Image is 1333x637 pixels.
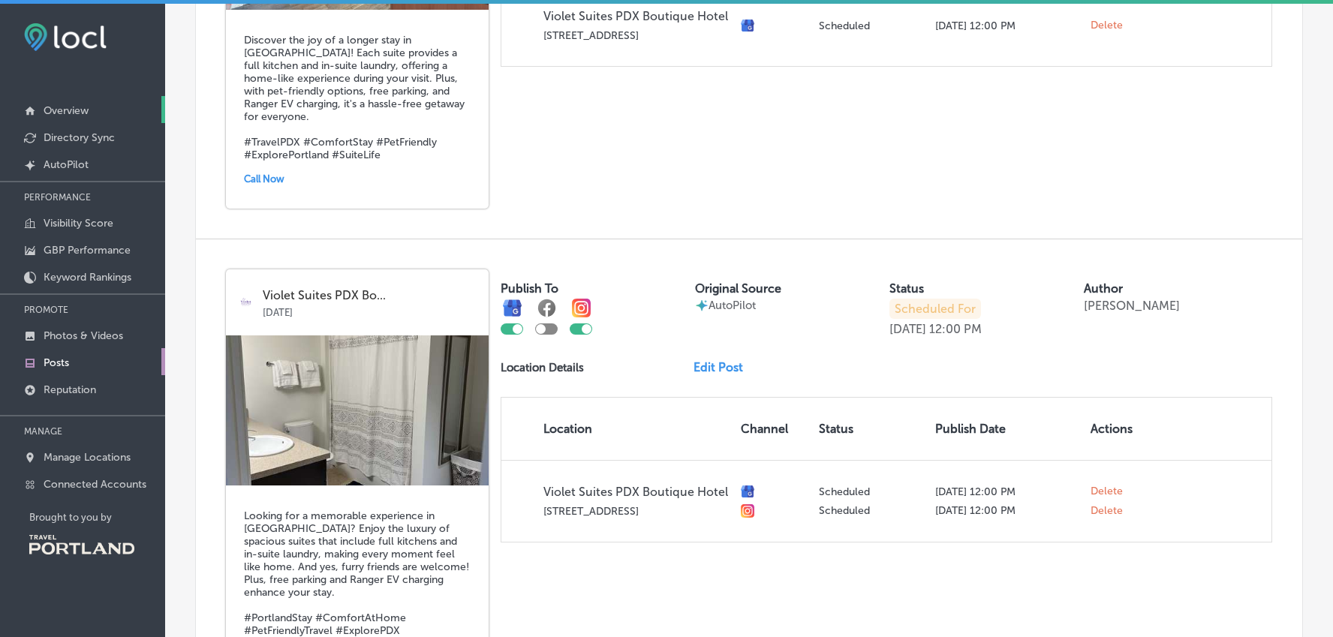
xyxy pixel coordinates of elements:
[263,289,478,302] p: Violet Suites PDX Bo...
[819,20,923,32] p: Scheduled
[819,485,923,498] p: Scheduled
[44,131,115,144] p: Directory Sync
[44,104,89,117] p: Overview
[543,9,729,23] p: Violet Suites PDX Boutique Hotel
[695,281,781,296] label: Original Source
[44,478,146,491] p: Connected Accounts
[501,398,735,460] th: Location
[543,29,729,42] p: [STREET_ADDRESS]
[543,485,729,499] p: Violet Suites PDX Boutique Hotel
[44,451,131,464] p: Manage Locations
[813,398,929,460] th: Status
[1085,398,1147,460] th: Actions
[501,281,558,296] label: Publish To
[1091,485,1123,498] span: Delete
[889,299,981,319] p: Scheduled For
[24,23,107,51] img: fda3e92497d09a02dc62c9cd864e3231.png
[1084,281,1123,296] label: Author
[29,535,134,554] img: Travel Portland
[929,398,1085,460] th: Publish Date
[29,512,165,523] p: Brought to you by
[44,217,113,230] p: Visibility Score
[735,398,813,460] th: Channel
[44,356,69,369] p: Posts
[935,20,1079,32] p: [DATE] 12:00 PM
[694,360,755,374] a: Edit Post
[44,383,96,396] p: Reputation
[935,504,1079,517] p: [DATE] 12:00 PM
[244,34,471,161] h5: Discover the joy of a longer stay in [GEOGRAPHIC_DATA]! Each suite provides a full kitchen and in...
[226,335,489,485] img: 1708656393ddefaff5-9194-4c5c-8cd3-87832e281664_2024-02-21.jpg
[543,505,729,518] p: [STREET_ADDRESS]
[44,158,89,171] p: AutoPilot
[501,361,584,374] p: Location Details
[263,302,478,318] p: [DATE]
[819,504,923,517] p: Scheduled
[935,485,1079,498] p: [DATE] 12:00 PM
[1091,504,1123,518] span: Delete
[1091,19,1123,32] span: Delete
[695,299,709,312] img: autopilot-icon
[1084,299,1180,313] p: [PERSON_NAME]
[44,329,123,342] p: Photos & Videos
[709,299,756,312] p: AutoPilot
[889,322,926,336] p: [DATE]
[889,281,924,296] label: Status
[236,293,255,312] img: logo
[929,322,982,336] p: 12:00 PM
[44,271,131,284] p: Keyword Rankings
[44,244,131,257] p: GBP Performance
